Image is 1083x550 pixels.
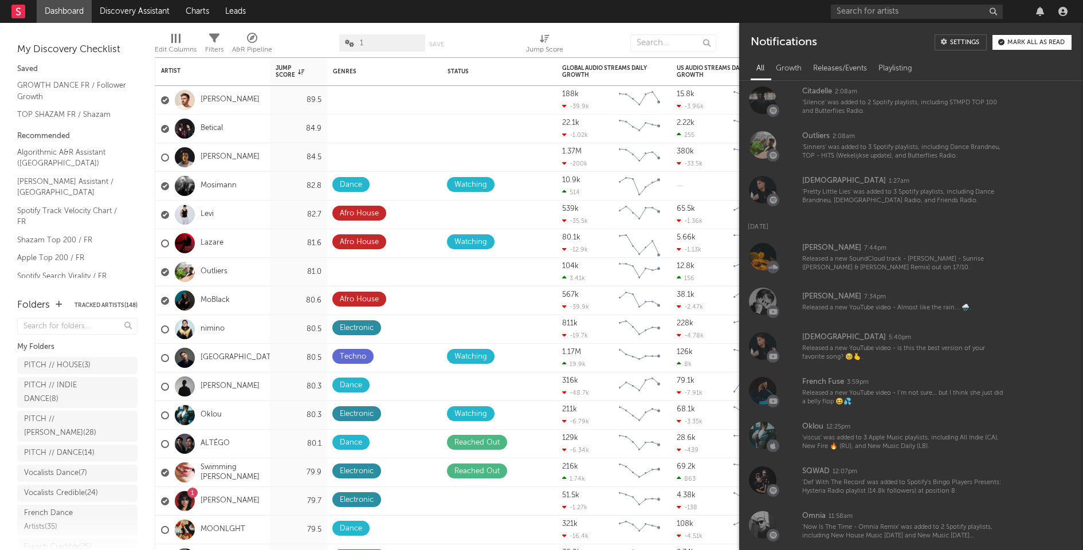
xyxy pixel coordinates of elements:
[205,43,223,57] div: Filters
[340,350,366,364] div: Techno
[950,40,979,46] div: Settings
[728,201,780,229] svg: Chart title
[802,375,844,389] div: French Fuse
[802,509,826,523] div: Omnia
[562,119,579,127] div: 22.1k
[562,103,589,110] div: -39.9k
[276,466,321,480] div: 79.9
[276,408,321,422] div: 80.3
[340,407,374,421] div: Electronic
[17,43,138,57] div: My Discovery Checklist
[677,492,696,499] div: 4.38k
[677,291,694,298] div: 38.1k
[562,205,579,213] div: 539k
[276,93,321,107] div: 89.5
[562,148,582,155] div: 1.37M
[276,351,321,365] div: 80.5
[276,494,321,508] div: 79.7
[889,177,909,186] div: 1:27am
[17,270,126,282] a: Spotify Search Virality / FR
[276,237,321,250] div: 81.6
[677,131,694,139] div: 255
[677,246,701,253] div: -1.13k
[24,466,87,480] div: Vocalists Dance ( 7 )
[677,532,703,540] div: -4.51k
[739,458,1083,502] a: SQWAD12:07pm'Def With The Record' was added to Spotify's Bingo Players Presents: Hysteria Radio p...
[17,445,138,462] a: PITCH // DANCE(14)
[864,293,886,301] div: 7:34pm
[340,207,379,221] div: Afro House
[562,348,581,356] div: 1.17M
[155,43,197,57] div: Edit Columns
[201,496,260,506] a: [PERSON_NAME]
[17,175,126,199] a: [PERSON_NAME] Assistant / [GEOGRAPHIC_DATA]
[562,532,588,540] div: -16.4k
[526,29,563,62] div: Jump Score
[360,40,363,47] span: 1
[24,379,105,406] div: PITCH // INDIE DANCE ( 8 )
[802,523,1004,541] div: 'Now Is The Time - Omnia Remix' was added to 2 Spotify playlists, including New House Music [DATE...
[739,78,1083,123] a: Citadelle2:08am'Silence' was added to 2 Spotify playlists, including STMPD TOP 100 and ⁠⁠Butterfl...
[677,434,696,442] div: 28.6k
[201,296,230,305] a: MoBlack
[340,522,362,536] div: Dance
[677,303,703,311] div: -2.47k
[889,333,911,342] div: 5:40pm
[454,407,487,421] div: Watching
[201,124,223,133] a: Betical
[201,525,245,535] a: MOONLGHT
[728,401,780,430] svg: Chart title
[802,290,861,304] div: [PERSON_NAME]
[847,378,869,387] div: 3:59pm
[562,188,580,196] div: 514
[802,344,1004,362] div: Released a new YouTube video - is this the best version of your favorite song? 🥹🫰.
[74,302,138,308] button: Tracked Artists(148)
[728,516,780,544] svg: Chart title
[562,234,580,241] div: 80.1k
[201,353,278,363] a: [GEOGRAPHIC_DATA]
[864,244,886,253] div: 7:44pm
[201,439,230,449] a: ALTÉGO
[739,279,1083,324] a: [PERSON_NAME]7:34pmReleased a new YouTube video - Almost like the rain... 🌧️.
[614,143,665,172] svg: Chart title
[201,463,264,482] a: Swimming [PERSON_NAME]
[276,151,321,164] div: 84.5
[562,160,587,167] div: -200k
[562,475,585,482] div: 1.74k
[24,446,95,460] div: PITCH // DANCE ( 14 )
[454,178,487,192] div: Watching
[276,208,321,222] div: 82.7
[751,59,770,78] div: All
[17,485,138,502] a: Vocalists Credible(24)
[831,5,1003,19] input: Search for artists
[276,437,321,451] div: 80.1
[17,357,138,374] a: PITCH // HOUSE(3)
[728,487,780,516] svg: Chart title
[739,234,1083,279] a: [PERSON_NAME]7:44pmReleased a new SoundCloud track - [PERSON_NAME] - Sunrise ([PERSON_NAME] & [PE...
[630,34,716,52] input: Search...
[562,246,588,253] div: -12.9k
[677,475,696,482] div: 863
[205,29,223,62] div: Filters
[739,413,1083,458] a: Oklou12:25pm'viscus' was added to 3 Apple Music playlists, including All Indie (CA), New Fire 🔥 (...
[677,348,693,356] div: 126k
[201,181,237,191] a: Mosimann
[201,324,225,334] a: nimino
[562,463,578,470] div: 216k
[739,324,1083,368] a: [DEMOGRAPHIC_DATA]5:40pmReleased a new YouTube video - is this the best version of your favorite ...
[770,59,807,78] div: Growth
[614,401,665,430] svg: Chart title
[728,372,780,401] svg: Chart title
[728,430,780,458] svg: Chart title
[454,465,500,478] div: Reached Out
[802,420,823,434] div: Oklou
[562,504,587,511] div: -1.27k
[802,478,1004,496] div: 'Def With The Record' was added to Spotify's Bingo Players Presents: Hysteria Radio playlist (14....
[728,229,780,258] svg: Chart title
[562,217,588,225] div: -35.5k
[201,238,223,248] a: Lazare
[807,59,873,78] div: Releases/Events
[17,79,126,103] a: GROWTH DANCE FR / Follower Growth
[17,340,138,354] div: My Folders
[802,389,1004,407] div: Released a new YouTube video - I’m not sure… but I think she just did a belly flop 😆💦.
